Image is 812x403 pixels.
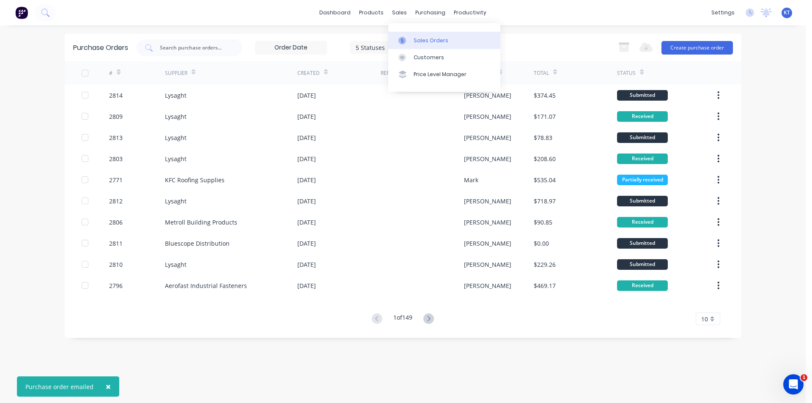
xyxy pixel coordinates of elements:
div: [PERSON_NAME] [464,133,511,142]
div: Received [617,111,668,122]
div: [PERSON_NAME] [464,91,511,100]
span: KT [784,9,790,16]
div: Reference [381,69,408,77]
div: sales [388,6,411,19]
div: [PERSON_NAME] [464,260,511,269]
input: Search purchase orders... [159,44,229,52]
div: KFC Roofing Supplies [165,175,225,184]
div: [PERSON_NAME] [464,239,511,248]
img: Factory [15,6,28,19]
span: 10 [701,315,708,323]
div: Purchase order emailed [25,382,93,391]
div: 2771 [109,175,123,184]
div: Partially received [617,175,668,185]
div: $535.04 [534,175,556,184]
div: Customers [414,54,444,61]
div: $90.85 [534,218,552,227]
div: 2811 [109,239,123,248]
div: [DATE] [297,133,316,142]
a: Sales Orders [388,32,500,49]
div: $229.26 [534,260,556,269]
div: [DATE] [297,260,316,269]
div: $0.00 [534,239,549,248]
div: Lysaght [165,197,187,206]
div: Metroll Building Products [165,218,237,227]
div: [DATE] [297,218,316,227]
div: 1 of 149 [393,313,412,325]
div: products [355,6,388,19]
a: Price Level Manager [388,66,500,83]
div: 2803 [109,154,123,163]
div: Supplier [165,69,187,77]
div: Sales Orders [414,37,448,44]
div: purchasing [411,6,450,19]
div: [PERSON_NAME] [464,197,511,206]
div: settings [707,6,739,19]
div: 2806 [109,218,123,227]
a: Customers [388,49,500,66]
button: Create purchase order [661,41,733,55]
div: [DATE] [297,281,316,290]
a: dashboard [315,6,355,19]
span: 1 [801,374,807,381]
div: Price Level Manager [414,71,466,78]
div: [PERSON_NAME] [464,281,511,290]
div: Lysaght [165,112,187,121]
div: 2813 [109,133,123,142]
div: 2796 [109,281,123,290]
div: Lysaght [165,133,187,142]
div: [PERSON_NAME] [464,112,511,121]
button: Close [97,376,119,397]
div: [DATE] [297,175,316,184]
div: Status [617,69,636,77]
div: Lysaght [165,260,187,269]
div: Lysaght [165,154,187,163]
iframe: Intercom live chat [783,374,804,395]
div: # [109,69,112,77]
div: Submitted [617,132,668,143]
div: [DATE] [297,154,316,163]
div: 2812 [109,197,123,206]
div: Submitted [617,196,668,206]
input: Order Date [255,41,326,54]
div: $374.45 [534,91,556,100]
div: Aerofast Industrial Fasteners [165,281,247,290]
div: 5 Statuses [356,43,416,52]
div: Received [617,280,668,291]
div: Submitted [617,259,668,270]
div: [DATE] [297,91,316,100]
div: $78.83 [534,133,552,142]
div: [DATE] [297,239,316,248]
div: 2810 [109,260,123,269]
div: 2809 [109,112,123,121]
div: Received [617,217,668,228]
span: × [106,381,111,392]
div: Mark [464,175,478,184]
div: [PERSON_NAME] [464,218,511,227]
div: $469.17 [534,281,556,290]
div: Total [534,69,549,77]
div: Lysaght [165,91,187,100]
div: Received [617,154,668,164]
div: 2814 [109,91,123,100]
div: Submitted [617,238,668,249]
div: [PERSON_NAME] [464,154,511,163]
div: productivity [450,6,491,19]
div: Purchase Orders [73,43,128,53]
div: $718.97 [534,197,556,206]
div: $208.60 [534,154,556,163]
div: Submitted [617,90,668,101]
div: Created [297,69,320,77]
div: [DATE] [297,197,316,206]
div: $171.07 [534,112,556,121]
div: [DATE] [297,112,316,121]
div: Bluescope Distribution [165,239,230,248]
